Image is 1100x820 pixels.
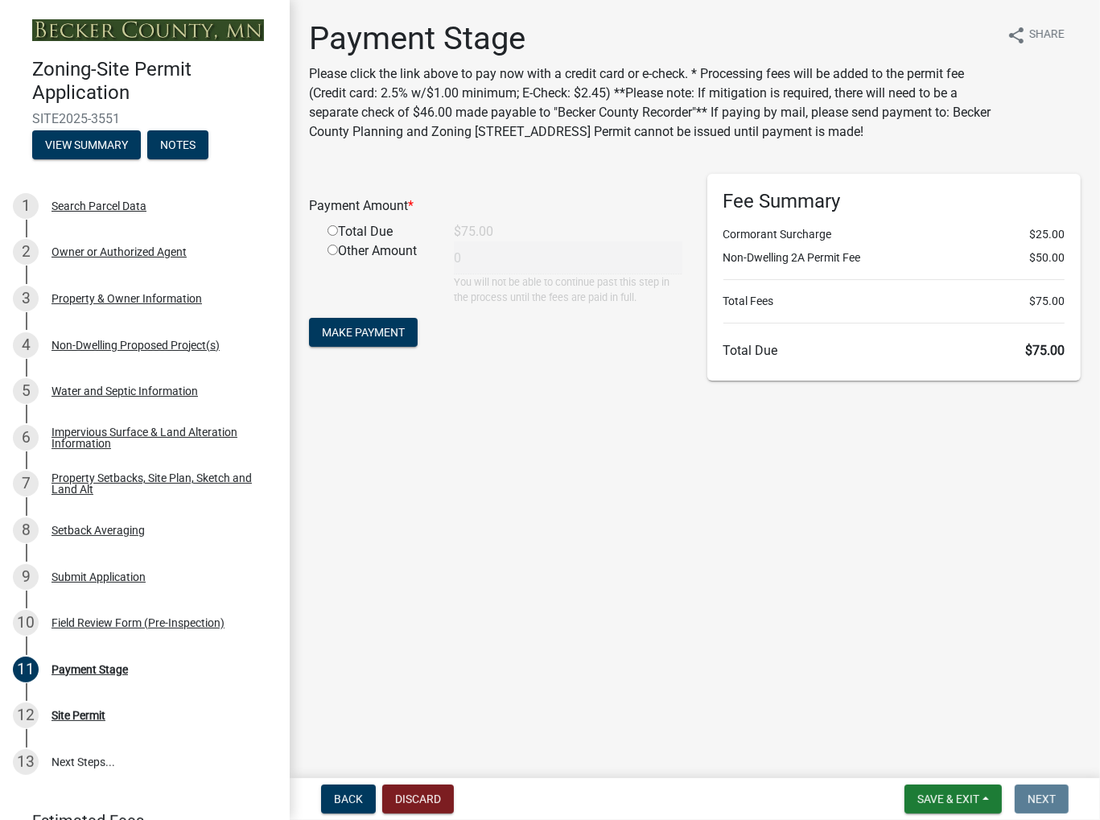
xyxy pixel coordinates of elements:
div: 6 [13,425,39,451]
div: Payment Amount [297,196,695,216]
wm-modal-confirm: Notes [147,139,208,152]
div: 10 [13,610,39,636]
button: Save & Exit [904,785,1002,814]
div: 3 [13,286,39,311]
div: 4 [13,332,39,358]
div: 11 [13,657,39,682]
span: Next [1028,793,1056,806]
button: Notes [147,130,208,159]
div: Water and Septic Information [51,385,198,397]
div: Search Parcel Data [51,200,146,212]
span: $25.00 [1029,226,1065,243]
wm-modal-confirm: Summary [32,139,141,152]
button: Back [321,785,376,814]
span: $75.00 [1029,293,1065,310]
div: Submit Application [51,571,146,583]
h4: Zoning-Site Permit Application [32,58,277,105]
button: View Summary [32,130,141,159]
div: 12 [13,703,39,728]
div: 8 [13,517,39,543]
p: Please click the link above to pay now with a credit card or e-check. * Processing fees will be a... [309,64,994,142]
li: Cormorant Surcharge [723,226,1065,243]
div: 1 [13,193,39,219]
div: Property Setbacks, Site Plan, Sketch and Land Alt [51,472,264,495]
div: Non-Dwelling Proposed Project(s) [51,340,220,351]
span: SITE2025-3551 [32,111,257,126]
span: $75.00 [1025,343,1065,358]
span: Back [334,793,363,806]
div: Payment Stage [51,664,128,675]
button: shareShare [994,19,1077,51]
button: Make Payment [309,318,418,347]
div: Field Review Form (Pre-Inspection) [51,617,225,628]
div: 2 [13,239,39,265]
div: Owner or Authorized Agent [51,246,187,258]
div: 9 [13,564,39,590]
div: 5 [13,378,39,404]
li: Non-Dwelling 2A Permit Fee [723,249,1065,266]
div: Total Due [315,222,442,241]
span: Share [1029,26,1065,45]
div: Property & Owner Information [51,293,202,304]
div: Impervious Surface & Land Alteration Information [51,426,264,449]
li: Total Fees [723,293,1065,310]
div: Site Permit [51,710,105,721]
div: 7 [13,471,39,497]
div: Other Amount [315,241,442,305]
h6: Fee Summary [723,190,1065,213]
div: Setback Averaging [51,525,145,536]
div: 13 [13,749,39,775]
button: Next [1015,785,1069,814]
img: Becker County, Minnesota [32,19,264,41]
i: share [1007,26,1026,45]
h1: Payment Stage [309,19,994,58]
span: $50.00 [1029,249,1065,266]
button: Discard [382,785,454,814]
span: Make Payment [322,326,405,339]
h6: Total Due [723,343,1065,358]
span: Save & Exit [917,793,979,806]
